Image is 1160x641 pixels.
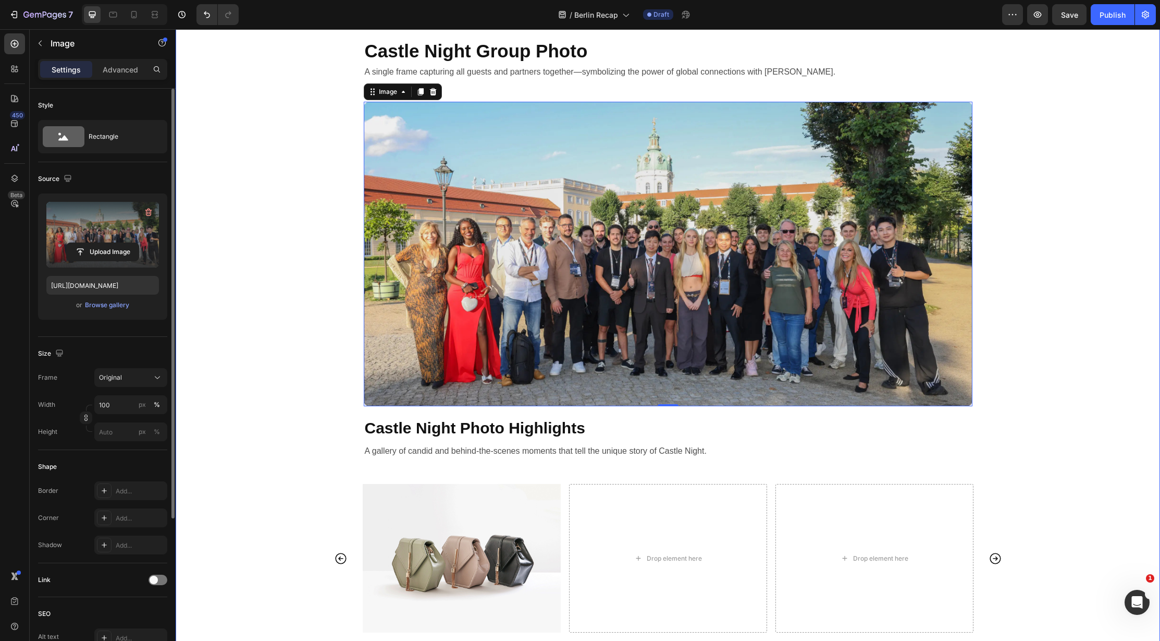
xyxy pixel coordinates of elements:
div: Shadow [38,540,62,550]
button: % [136,398,149,411]
span: Save [1061,10,1078,19]
span: 1 [1146,574,1154,583]
div: Style [38,101,53,110]
div: Add... [116,514,165,523]
button: Browse gallery [84,300,130,310]
button: px [151,398,163,411]
div: 450 [10,111,25,119]
div: Size [38,347,66,361]
span: Original [99,373,122,382]
div: Corner [38,513,59,523]
div: px [139,400,146,409]
div: SEO [38,609,51,619]
span: Castle Night Photo Highlights [189,390,410,407]
p: A single frame capturing all guests and partners together—symbolizing the power of global connect... [189,35,796,51]
div: Border [38,486,58,495]
iframe: Design area [176,29,1160,641]
input: px% [94,422,167,441]
span: Berlin Recap [574,9,618,20]
p: 7 [68,8,73,21]
div: Drop element here [471,525,526,534]
div: px [139,427,146,437]
button: Publish [1091,4,1134,25]
div: Beta [8,191,25,199]
label: Height [38,427,57,437]
p: A gallery of candid and behind-the-scenes moments that tell the unique story of Castle Night. [189,415,796,430]
button: px [151,426,163,438]
span: Draft [653,10,669,19]
label: Frame [38,373,57,382]
div: % [154,427,160,437]
div: Drop element here [677,525,733,534]
div: Publish [1100,9,1126,20]
button: 7 [4,4,78,25]
img: image_demo.jpg [187,455,385,603]
div: % [154,400,160,409]
span: or [76,299,82,311]
span: / [570,9,572,20]
iframe: Intercom live chat [1125,590,1150,615]
div: Undo/Redo [196,4,239,25]
p: Settings [52,64,81,75]
div: Add... [116,487,165,496]
button: % [136,426,149,438]
button: Carousel Back Arrow [150,514,180,545]
div: Link [38,575,51,585]
img: gempages_573781956941055044-f4044189-383c-4d59-809b-fc43878be175.webp [188,72,797,377]
button: Upload Image [66,243,139,261]
div: Add... [116,541,165,550]
button: Carousel Next Arrow [805,514,835,545]
label: Width [38,400,55,409]
div: Source [38,172,74,186]
div: Shape [38,462,57,471]
button: Save [1052,4,1087,25]
p: Image [51,37,139,50]
div: Rectangle [89,125,152,149]
input: https://example.com/image.jpg [46,276,159,295]
div: Browse gallery [85,300,129,310]
button: Original [94,368,167,387]
div: Image [201,58,224,67]
input: px% [94,395,167,414]
p: Advanced [103,64,138,75]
